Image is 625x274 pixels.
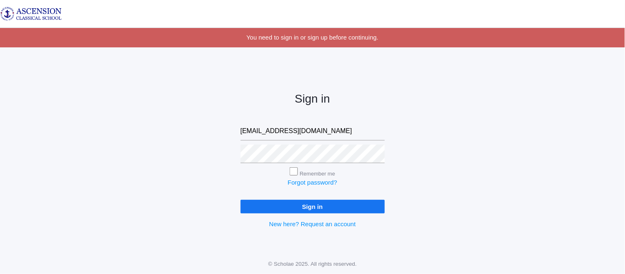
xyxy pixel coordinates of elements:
label: Remember me [300,171,335,177]
input: Sign in [241,200,385,213]
input: Email address [241,122,385,141]
a: Forgot password? [288,179,337,186]
h2: Sign in [241,93,385,105]
a: New here? Request an account [269,220,356,227]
